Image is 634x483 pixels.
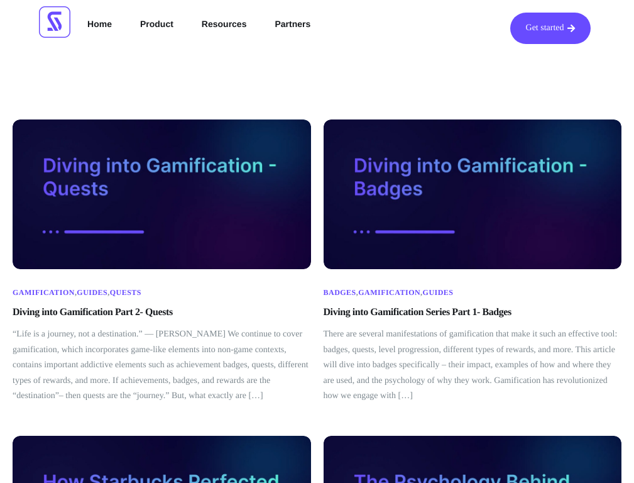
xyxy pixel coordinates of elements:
[324,288,356,297] a: Badges
[78,13,121,35] a: Home
[324,288,454,297] span: , ,
[39,6,70,38] img: Scrimmage Square Icon Logo
[324,189,622,199] a: Diving into Gamification Series Part 1- Badges
[131,13,183,35] a: Product
[510,13,591,44] a: Get started
[13,327,311,404] p: “Life is a journey, not a destination.” ― [PERSON_NAME] We continue to cover gamification, which ...
[13,119,311,269] img: Diving into Gamification - Quests
[78,13,320,35] nav: Menu
[423,288,454,297] a: Guides
[13,288,141,297] span: , ,
[13,307,173,318] a: Diving into Gamification Part 2- Quests
[324,307,511,318] a: Diving into Gamification Series Part 1- Badges
[324,327,622,404] p: There are several manifestations of gamification that make it such an effective tool: badges, que...
[358,288,420,297] a: Gamification
[324,119,622,269] img: Diving into gamification - badges (Thumbnail)
[265,13,320,35] a: Partners
[192,13,256,35] a: Resources
[13,189,311,199] a: Diving into Gamification Part 2- Quests
[77,288,107,297] a: Guides
[13,288,75,297] a: Gamification
[110,288,141,297] a: Quests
